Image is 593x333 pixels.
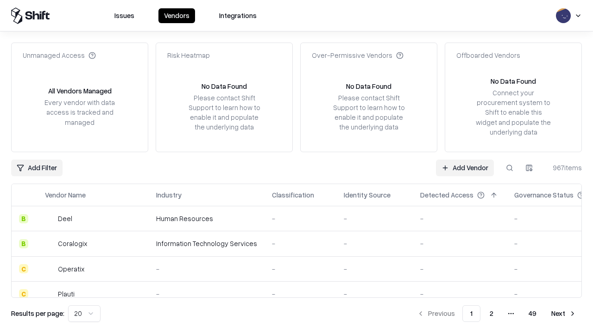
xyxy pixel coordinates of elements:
[167,50,210,60] div: Risk Heatmap
[156,264,257,274] div: -
[272,264,329,274] div: -
[58,214,72,223] div: Deel
[514,190,574,200] div: Governance Status
[420,239,499,248] div: -
[344,239,405,248] div: -
[11,308,64,318] p: Results per page:
[456,50,520,60] div: Offboarded Vendors
[156,214,257,223] div: Human Resources
[411,305,582,322] nav: pagination
[156,239,257,248] div: Information Technology Services
[344,214,405,223] div: -
[272,289,329,299] div: -
[491,76,536,86] div: No Data Found
[45,190,86,200] div: Vendor Name
[202,81,247,91] div: No Data Found
[344,289,405,299] div: -
[58,289,75,299] div: Plauti
[420,214,499,223] div: -
[156,289,257,299] div: -
[346,81,391,91] div: No Data Found
[344,264,405,274] div: -
[475,88,552,137] div: Connect your procurement system to Shift to enable this widget and populate the underlying data
[545,163,582,173] div: 967 items
[272,239,329,248] div: -
[45,264,54,273] img: Operatix
[45,239,54,248] img: Coralogix
[344,190,391,200] div: Identity Source
[19,264,28,273] div: C
[420,289,499,299] div: -
[272,214,329,223] div: -
[19,239,28,248] div: B
[156,190,182,200] div: Industry
[45,214,54,223] img: Deel
[58,264,84,274] div: Operatix
[109,8,140,23] button: Issues
[330,93,407,132] div: Please contact Shift Support to learn how to enable it and populate the underlying data
[312,50,404,60] div: Over-Permissive Vendors
[23,50,96,60] div: Unmanaged Access
[186,93,263,132] div: Please contact Shift Support to learn how to enable it and populate the underlying data
[521,305,544,322] button: 49
[58,239,87,248] div: Coralogix
[482,305,501,322] button: 2
[11,160,63,176] button: Add Filter
[546,305,582,322] button: Next
[48,86,112,96] div: All Vendors Managed
[158,8,195,23] button: Vendors
[45,289,54,298] img: Plauti
[19,214,28,223] div: B
[436,160,494,176] a: Add Vendor
[41,98,118,127] div: Every vendor with data access is tracked and managed
[272,190,314,200] div: Classification
[214,8,262,23] button: Integrations
[19,289,28,298] div: C
[420,190,473,200] div: Detected Access
[420,264,499,274] div: -
[462,305,480,322] button: 1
